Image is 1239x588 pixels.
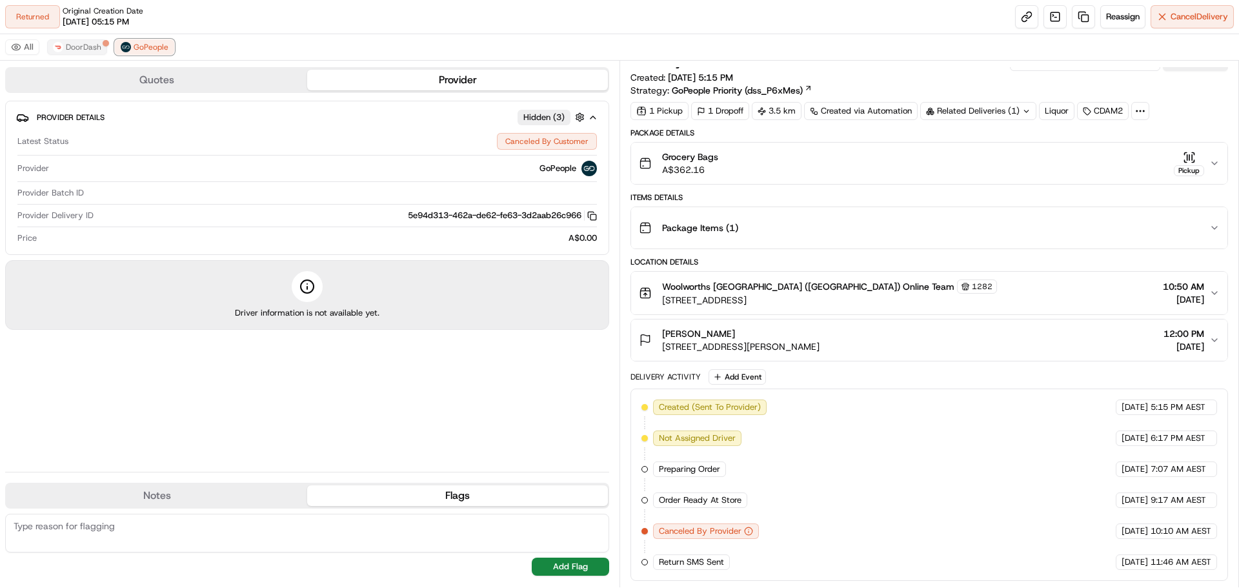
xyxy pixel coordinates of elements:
span: [DATE] 5:15 PM [668,72,733,83]
button: CancelDelivery [1151,5,1234,28]
button: [PERSON_NAME][STREET_ADDRESS][PERSON_NAME]12:00 PM[DATE] [631,319,1227,361]
span: 10:50 AM [1163,280,1204,293]
div: CDAM2 [1077,102,1129,120]
span: Grocery Bags [662,150,718,163]
button: Flags [307,485,608,506]
span: 7:07 AM AEST [1151,463,1206,475]
span: GoPeople Priority (dss_P6xMes) [672,84,803,97]
button: All [5,39,39,55]
div: 1 Dropoff [691,102,749,120]
img: Nash [13,13,39,39]
span: [DATE] 05:15 PM [63,16,129,28]
a: Created via Automation [804,102,918,120]
div: Related Deliveries (1) [920,102,1036,120]
span: [DATE] [1163,293,1204,306]
div: Strategy: [630,84,812,97]
span: GoPeople [539,163,576,174]
h3: Summary [630,56,683,68]
span: [DATE] [1122,432,1148,444]
div: 1 Pickup [630,102,689,120]
span: 1282 [972,281,992,292]
span: 12:00 PM [1163,327,1204,340]
span: [PERSON_NAME] [662,327,735,340]
span: 6:17 PM AEST [1151,432,1205,444]
span: A$0.00 [569,232,597,244]
span: Original Creation Date [63,6,143,16]
button: Hidden (3) [518,109,588,125]
div: Items Details [630,192,1228,203]
span: 10:10 AM AEST [1151,525,1211,537]
span: Return SMS Sent [659,556,724,568]
button: Start new chat [219,127,235,143]
span: Created (Sent To Provider) [659,401,761,413]
span: Not Assigned Driver [659,432,736,444]
span: Pylon [128,219,156,228]
a: 💻API Documentation [104,182,212,205]
span: [DATE] [1122,525,1148,537]
span: [STREET_ADDRESS] [662,294,997,307]
p: Welcome 👋 [13,52,235,72]
span: Driver information is not available yet. [235,307,379,319]
span: [DATE] [1122,494,1148,506]
span: Preparing Order [659,463,720,475]
span: A$362.16 [662,163,718,176]
span: Woolworths [GEOGRAPHIC_DATA] ([GEOGRAPHIC_DATA]) Online Team [662,280,954,293]
span: Created: [630,71,733,84]
button: Provider [307,70,608,90]
span: [DATE] [1122,556,1148,568]
span: [DATE] [1122,463,1148,475]
div: Start new chat [44,123,212,136]
button: Provider DetailsHidden (3) [16,106,598,128]
button: Notes [6,485,307,506]
a: GoPeople Priority (dss_P6xMes) [672,84,812,97]
span: Cancel Delivery [1171,11,1228,23]
span: API Documentation [122,187,207,200]
button: Reassign [1100,5,1145,28]
button: GoPeople [115,39,174,55]
div: We're available if you need us! [44,136,163,147]
span: 11:46 AM AEST [1151,556,1211,568]
span: Provider Delivery ID [17,210,94,221]
img: gopeople_logo.png [581,161,597,176]
img: gopeople_logo.png [121,42,131,52]
button: Quotes [6,70,307,90]
img: 1736555255976-a54dd68f-1ca7-489b-9aae-adbdc363a1c4 [13,123,36,147]
span: Provider [17,163,49,174]
button: Package Items (1) [631,207,1227,248]
button: DoorDash [47,39,107,55]
div: Location Details [630,257,1228,267]
div: 💻 [109,188,119,199]
span: GoPeople [134,42,168,52]
span: Canceled By Provider [659,525,741,537]
span: [STREET_ADDRESS][PERSON_NAME] [662,340,820,353]
button: Add Flag [532,558,609,576]
span: Price [17,232,37,244]
span: Provider Batch ID [17,187,84,199]
button: Pickup [1174,151,1204,176]
div: Pickup [1174,165,1204,176]
input: Clear [34,83,213,97]
a: Powered byPylon [91,218,156,228]
a: 📗Knowledge Base [8,182,104,205]
button: Woolworths [GEOGRAPHIC_DATA] ([GEOGRAPHIC_DATA]) Online Team1282[STREET_ADDRESS]10:50 AM[DATE] [631,272,1227,314]
button: Add Event [709,369,766,385]
div: 3.5 km [752,102,801,120]
button: Grocery BagsA$362.16Pickup [631,143,1227,184]
button: 5e94d313-462a-de62-fe63-3d2aab26c966 [408,210,597,221]
span: [DATE] [1122,401,1148,413]
div: 📗 [13,188,23,199]
span: 9:17 AM AEST [1151,494,1206,506]
div: Delivery Activity [630,372,701,382]
span: Reassign [1106,11,1140,23]
span: Latest Status [17,136,68,147]
span: Knowledge Base [26,187,99,200]
div: Package Details [630,128,1228,138]
img: doordash_logo_v2.png [53,42,63,52]
span: Provider Details [37,112,105,123]
span: Hidden ( 3 ) [523,112,565,123]
span: Package Items ( 1 ) [662,221,738,234]
span: 5:15 PM AEST [1151,401,1205,413]
span: [DATE] [1163,340,1204,353]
